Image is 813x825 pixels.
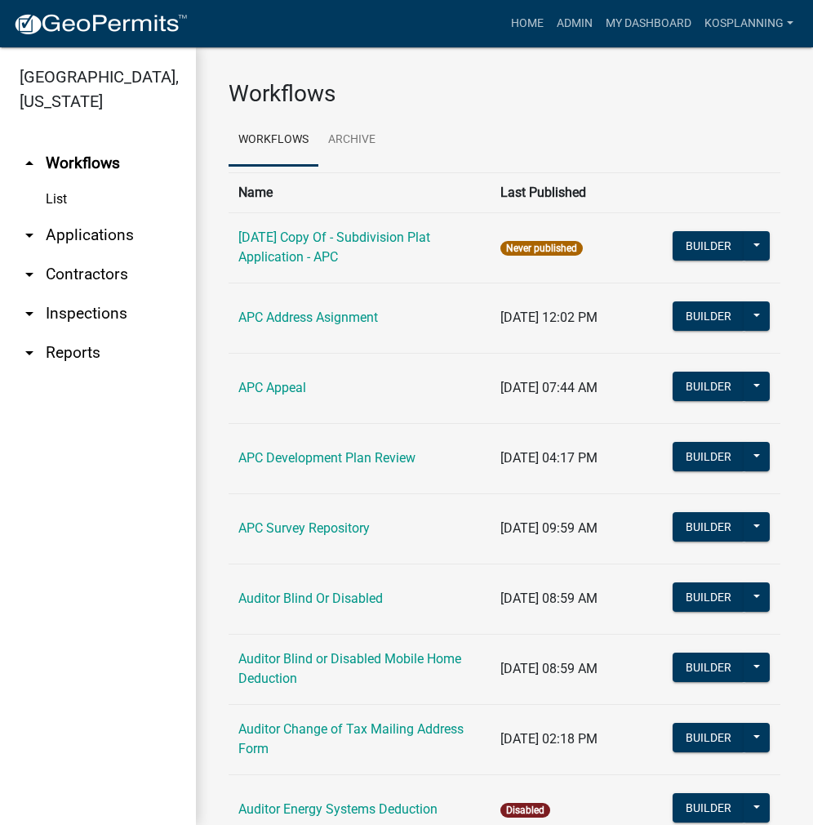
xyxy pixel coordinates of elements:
a: Workflows [229,114,318,167]
a: APC Development Plan Review [238,450,415,466]
button: Builder [673,231,744,261]
a: Admin [550,8,599,39]
i: arrow_drop_down [20,265,39,284]
a: APC Address Asignment [238,310,378,325]
th: Name [229,172,491,212]
span: [DATE] 08:59 AM [500,661,598,676]
span: [DATE] 07:44 AM [500,380,598,395]
a: Home [504,8,550,39]
a: Auditor Change of Tax Mailing Address Form [238,721,464,756]
a: Archive [318,114,385,167]
button: Builder [673,301,744,331]
i: arrow_drop_down [20,343,39,363]
a: [DATE] Copy Of - Subdivision Plat Application - APC [238,230,430,265]
a: APC Appeal [238,380,306,395]
span: [DATE] 02:18 PM [500,731,598,747]
th: Last Published [491,172,662,212]
span: Disabled [500,803,550,818]
h3: Workflows [229,80,780,108]
i: arrow_drop_down [20,225,39,245]
button: Builder [673,793,744,823]
a: APC Survey Repository [238,520,370,536]
button: Builder [673,442,744,471]
a: kosplanning [698,8,800,39]
i: arrow_drop_down [20,304,39,323]
span: [DATE] 04:17 PM [500,450,598,466]
button: Builder [673,372,744,401]
span: [DATE] 12:02 PM [500,310,598,325]
span: Never published [500,241,583,256]
i: arrow_drop_up [20,154,39,173]
a: Auditor Blind or Disabled Mobile Home Deduction [238,651,461,686]
button: Builder [673,723,744,752]
span: [DATE] 09:59 AM [500,520,598,536]
span: [DATE] 08:59 AM [500,591,598,606]
button: Builder [673,512,744,542]
a: Auditor Energy Systems Deduction [238,801,438,817]
a: My Dashboard [599,8,698,39]
button: Builder [673,653,744,682]
a: Auditor Blind Or Disabled [238,591,383,606]
button: Builder [673,582,744,612]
